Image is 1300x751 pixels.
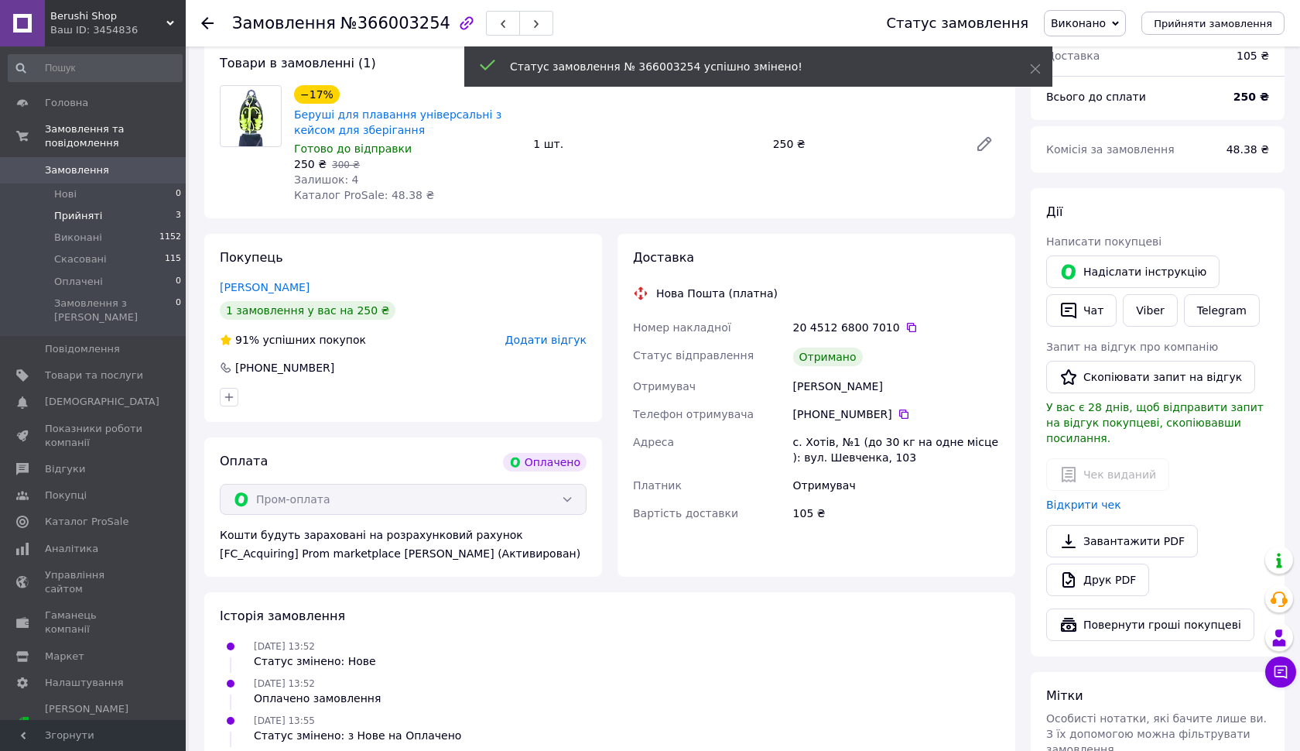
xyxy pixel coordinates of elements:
span: Дії [1046,204,1062,219]
div: Отримувач [790,472,1003,499]
span: Платник [633,479,682,492]
span: Вартість доставки [633,507,738,520]
span: [DATE] 13:55 [254,715,315,726]
div: с. Хотів, №1 (до 30 кг на одне місце ): вул. Шевченка, 103 [790,428,1003,472]
a: Завантажити PDF [1046,525,1198,557]
span: Додати відгук [505,334,587,346]
span: Покупець [220,250,283,265]
div: Нова Пошта (платна) [652,286,782,301]
span: 48.38 ₴ [1226,143,1269,156]
div: Повернутися назад [201,15,214,31]
div: Статус замовлення [886,15,1028,31]
a: Viber [1123,294,1177,327]
span: 1152 [159,231,181,245]
span: Запит на відгук про компанію [1046,341,1218,353]
span: Замовлення [45,163,109,177]
button: Прийняти замовлення [1141,12,1285,35]
button: Повернути гроші покупцеві [1046,609,1254,641]
span: [PERSON_NAME] та рахунки [45,702,143,745]
span: Каталог ProSale [45,515,128,529]
b: 250 ₴ [1233,91,1269,103]
span: Номер накладної [633,321,731,334]
button: Надіслати інструкцію [1046,255,1220,288]
span: Товари та послуги [45,369,143,382]
span: Комісія за замовлення [1046,143,1175,156]
button: Чат [1046,294,1117,327]
span: Відгуки [45,462,85,476]
div: Ваш ID: 3454836 [50,23,186,37]
div: 105 ₴ [790,499,1003,527]
span: Всього до сплати [1046,91,1146,103]
span: 0 [176,187,181,201]
span: Каталог ProSale: 48.38 ₴ [294,189,434,201]
span: №366003254 [340,14,450,33]
span: Адреса [633,436,674,448]
div: Статус змінено: з Нове на Оплачено [254,728,461,743]
div: [PERSON_NAME] [790,372,1003,400]
span: Прийняти замовлення [1154,18,1272,29]
div: Статус замовлення № 366003254 успішно змінено! [510,59,991,74]
span: Виконані [54,231,102,245]
a: Відкрити чек [1046,499,1121,511]
div: 105 ₴ [1227,39,1278,73]
span: Berushi Shop [50,9,166,23]
span: Історія замовлення [220,609,345,623]
span: Гаманець компанії [45,609,143,636]
div: Оплачено замовлення [254,691,381,706]
span: Головна [45,96,88,110]
a: [PERSON_NAME] [220,281,310,293]
span: Нові [54,187,77,201]
span: Повідомлення [45,342,120,356]
div: Оплачено [503,453,587,472]
div: Статус змінено: Нове [254,653,376,669]
span: Покупці [45,489,87,502]
span: 300 ₴ [332,159,360,170]
div: Отримано [793,348,863,366]
span: Маркет [45,650,84,664]
span: У вас є 28 днів, щоб відправити запит на відгук покупцеві, скопіювавши посилання. [1046,401,1264,444]
div: 20 4512 6800 7010 [793,320,1000,335]
span: Отримувач [633,380,696,393]
span: Мітки [1046,688,1083,703]
a: Telegram [1184,294,1260,327]
span: Замовлення з [PERSON_NAME] [54,297,176,324]
span: Скасовані [54,252,107,266]
span: Оплата [220,454,268,468]
span: Показники роботи компанії [45,422,143,450]
span: 0 [176,297,181,324]
span: Статус відправлення [633,349,754,362]
div: 1 замовлення у вас на 250 ₴ [220,301,395,320]
img: Беруші для плавання універсальні з кейсом для зберігання [221,86,281,146]
div: успішних покупок [220,332,366,348]
span: Управління сайтом [45,568,143,596]
span: Доставка [1046,50,1100,62]
span: Замовлення та повідомлення [45,122,186,150]
span: Доставка [633,250,694,265]
span: 115 [165,252,181,266]
button: Скопіювати запит на відгук [1046,361,1255,393]
span: Телефон отримувача [633,408,754,420]
span: [DATE] 13:52 [254,678,315,689]
span: Залишок: 4 [294,173,359,186]
span: [DATE] 13:52 [254,641,315,652]
div: −17% [294,85,340,104]
span: 0 [176,275,181,289]
span: Прийняті [54,209,102,223]
span: Написати покупцеві [1046,235,1161,248]
span: Замовлення [232,14,336,33]
div: 1 шт. [527,133,766,155]
span: Налаштування [45,676,124,690]
div: [PHONE_NUMBER] [793,406,1000,422]
span: Готово до відправки [294,142,412,155]
span: 3 [176,209,181,223]
div: 250 ₴ [767,133,963,155]
a: Редагувати [969,129,1000,159]
div: [FC_Acquiring] Prom marketplace [PERSON_NAME] (Активирован) [220,546,587,561]
span: Товари в замовленні (1) [220,56,376,70]
span: 250 ₴ [294,158,327,170]
a: Беруші для плавання універсальні з кейсом для зберігання [294,108,501,136]
div: Кошти будуть зараховані на розрахунковий рахунок [220,527,587,561]
span: Аналітика [45,542,98,556]
button: Чат з покупцем [1265,657,1296,688]
div: [PHONE_NUMBER] [234,360,336,375]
